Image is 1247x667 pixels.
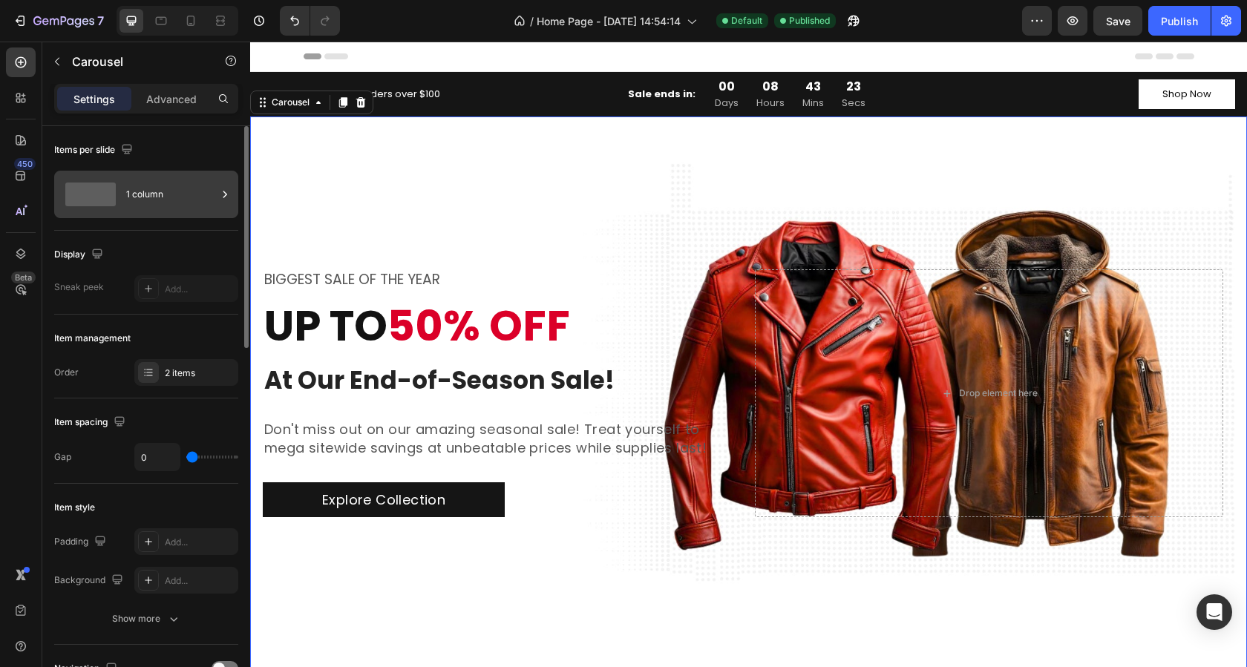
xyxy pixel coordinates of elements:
[1,76,985,629] div: Background Image
[54,532,109,552] div: Padding
[506,36,534,54] div: 08
[709,346,788,358] div: Drop element here
[789,14,830,27] span: Published
[112,611,181,626] div: Show more
[6,6,111,36] button: 7
[731,14,762,27] span: Default
[465,36,488,54] div: 00
[126,177,217,211] div: 1 column
[54,140,136,160] div: Items per slide
[888,38,985,68] a: Shop Now
[1161,13,1198,29] div: Publish
[592,36,615,54] div: 23
[14,321,480,358] p: At Our End-of-Season Sale!
[1148,6,1211,36] button: Publish
[280,6,340,36] div: Undo/Redo
[72,53,198,70] p: Carousel
[54,450,71,464] div: Gap
[14,158,36,170] div: 450
[54,332,131,345] div: Item management
[165,574,235,588] div: Add...
[465,54,488,69] p: Days
[19,54,62,68] div: Carousel
[135,444,180,470] input: Auto
[1197,594,1232,630] div: Open Intercom Messenger
[73,91,115,107] p: Settings
[54,366,79,379] div: Order
[537,13,681,29] span: Home Page - [DATE] 14:54:14
[54,501,95,514] div: Item style
[11,272,36,283] div: Beta
[250,42,1247,667] iframe: To enrich screen reader interactions, please activate Accessibility in Grammarly extension settings
[54,413,128,433] div: Item spacing
[14,378,480,415] p: Don't miss out on our amazing seasonal sale! Treat yourself to mega sitewide savings at unbeatabl...
[552,54,574,69] p: Mins
[165,536,235,549] div: Add...
[506,54,534,69] p: Hours
[14,229,480,248] p: BIGGEST SALE OF THE YEAR
[530,13,534,29] span: /
[1093,6,1142,36] button: Save
[165,367,235,380] div: 2 items
[54,605,238,632] button: Show more
[54,245,106,265] div: Display
[72,449,195,467] span: Explore Collection
[912,45,961,60] div: Shop Now
[1106,15,1130,27] span: Save
[552,36,574,54] div: 43
[54,571,126,591] div: Background
[97,12,104,30] p: 7
[137,254,320,314] strong: 50% OFF
[592,54,615,69] p: Secs
[54,280,104,294] div: Sneak peek
[14,254,137,314] strong: UP TO
[146,91,197,107] p: Advanced
[378,45,445,60] p: Sale ends in:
